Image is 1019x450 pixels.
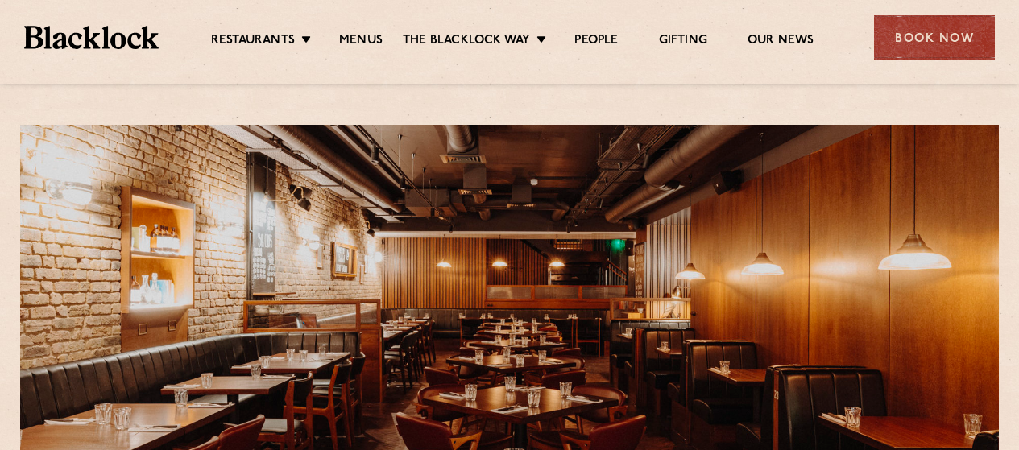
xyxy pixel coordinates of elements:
[24,26,159,48] img: BL_Textured_Logo-footer-cropped.svg
[659,33,707,51] a: Gifting
[211,33,295,51] a: Restaurants
[403,33,530,51] a: The Blacklock Way
[574,33,618,51] a: People
[874,15,995,60] div: Book Now
[339,33,383,51] a: Menus
[748,33,814,51] a: Our News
